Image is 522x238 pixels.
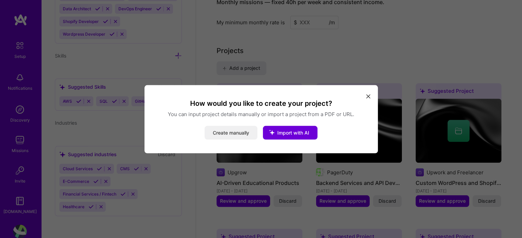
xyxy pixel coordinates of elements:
button: Import with AI [263,126,317,139]
div: modal [144,85,378,153]
h3: How would you like to create your project? [153,99,370,108]
button: Create manually [205,126,257,139]
i: icon Close [366,95,370,99]
span: Import with AI [277,129,309,135]
p: You can input project details manually or import a project from a PDF or URL. [153,110,370,117]
i: icon StarsWhite [263,123,281,141]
